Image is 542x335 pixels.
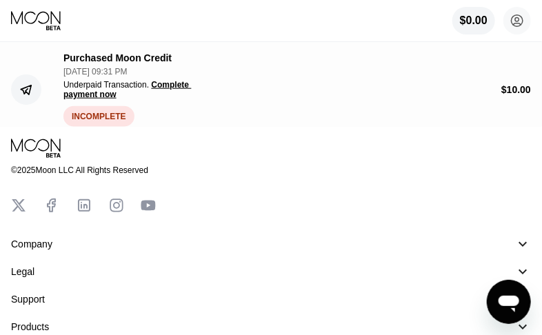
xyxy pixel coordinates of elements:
div: 󰅀 [514,318,531,335]
div: 󰅀 [514,263,531,280]
div: $0.00 [452,7,495,34]
div: $0.00 [460,14,488,27]
span: Complete payment now [63,80,191,99]
div: Legal [11,266,34,277]
div: Products [11,321,49,332]
div: © 2025 Moon LLC All Rights Reserved [11,165,531,175]
div: 󰅀 [514,236,531,252]
div: Company [11,238,52,250]
div: [DATE] 09:31 PM [63,67,175,77]
span: Underpaid Transaction . [63,80,194,99]
div: INCOMPLETE [63,106,134,127]
div: Purchased Moon Credit [63,52,172,63]
iframe: Button to launch messaging window [487,280,531,324]
div: Support [11,294,45,305]
div: $ 10.00 [501,84,531,95]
